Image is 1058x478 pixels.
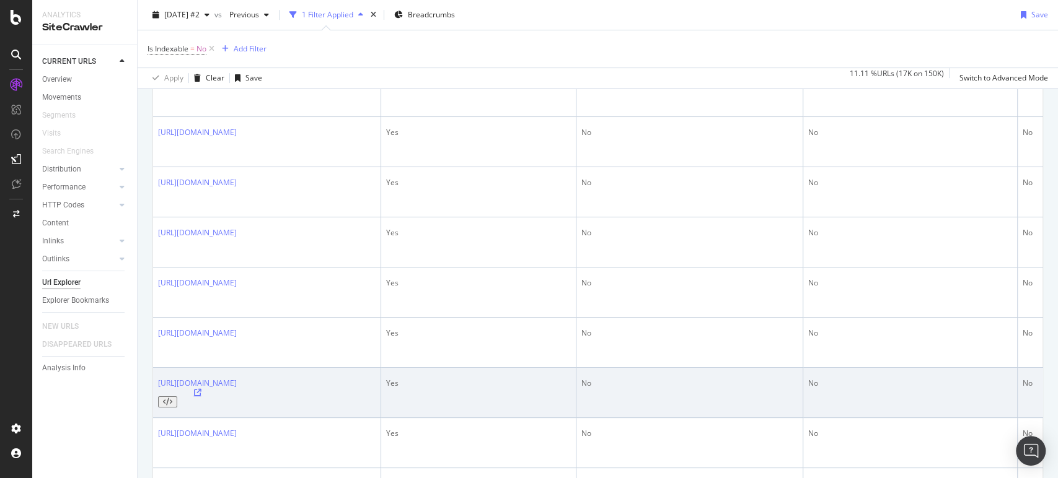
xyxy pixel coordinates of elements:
[42,91,81,104] div: Movements
[808,127,1012,138] div: No
[42,199,116,212] a: HTTP Codes
[581,428,798,439] div: No
[808,428,1012,439] div: No
[158,396,177,407] button: View HTML Source
[158,277,237,288] a: [URL][DOMAIN_NAME]
[42,276,128,289] a: Url Explorer
[42,217,128,230] a: Content
[224,9,259,20] span: Previous
[158,227,237,238] a: [URL][DOMAIN_NAME]
[389,5,460,25] button: Breadcrumbs
[581,328,798,339] div: No
[1016,5,1048,25] button: Save
[808,227,1012,238] div: No
[581,378,798,389] div: No
[581,227,798,238] div: No
[581,127,798,138] div: No
[42,145,106,158] a: Search Engines
[42,276,81,289] div: Url Explorer
[42,181,116,194] a: Performance
[386,227,571,238] div: Yes
[42,320,79,333] div: NEW URLS
[230,68,262,88] button: Save
[42,10,127,20] div: Analytics
[42,235,64,248] div: Inlinks
[158,378,237,388] a: [URL][DOMAIN_NAME]
[164,9,200,20] span: 2025 Sep. 16th #2
[42,338,124,351] a: DISAPPEARED URLS
[850,68,944,88] div: 11.11 % URLs ( 17K on 150K )
[148,68,183,88] button: Apply
[234,43,267,54] div: Add Filter
[148,43,188,54] span: Is Indexable
[224,5,274,25] button: Previous
[42,163,81,176] div: Distribution
[42,91,128,104] a: Movements
[42,253,116,266] a: Outlinks
[42,362,128,375] a: Analysis Info
[42,145,94,158] div: Search Engines
[386,127,571,138] div: Yes
[42,109,76,122] div: Segments
[217,41,267,56] button: Add Filter
[284,5,368,25] button: 1 Filter Applied
[42,235,116,248] a: Inlinks
[158,389,237,396] a: Visit Online Page
[190,43,195,54] span: =
[196,40,206,58] span: No
[42,217,69,230] div: Content
[42,338,112,351] div: DISAPPEARED URLS
[954,68,1048,88] button: Switch to Advanced Mode
[158,328,237,338] a: [URL][DOMAIN_NAME]
[206,72,224,83] div: Clear
[42,362,86,375] div: Analysis Info
[42,163,116,176] a: Distribution
[1016,436,1046,466] div: Open Intercom Messenger
[808,177,1012,188] div: No
[164,72,183,83] div: Apply
[214,9,224,20] span: vs
[386,277,571,289] div: Yes
[386,177,571,188] div: Yes
[581,277,798,289] div: No
[42,181,86,194] div: Performance
[42,73,128,86] a: Overview
[302,9,353,20] div: 1 Filter Applied
[386,378,571,389] div: Yes
[368,9,379,21] div: times
[158,177,237,188] a: [URL][DOMAIN_NAME]
[959,72,1048,83] div: Switch to Advanced Mode
[42,199,84,212] div: HTTP Codes
[42,73,72,86] div: Overview
[245,72,262,83] div: Save
[158,428,237,438] a: [URL][DOMAIN_NAME]
[408,9,455,20] span: Breadcrumbs
[42,127,73,140] a: Visits
[42,320,91,333] a: NEW URLS
[808,328,1012,339] div: No
[42,294,128,307] a: Explorer Bookmarks
[42,109,88,122] a: Segments
[42,294,109,307] div: Explorer Bookmarks
[189,68,224,88] button: Clear
[42,55,96,68] div: CURRENT URLS
[42,253,69,266] div: Outlinks
[158,127,237,137] a: [URL][DOMAIN_NAME]
[808,277,1012,289] div: No
[42,55,116,68] a: CURRENT URLS
[42,127,61,140] div: Visits
[808,378,1012,389] div: No
[581,177,798,188] div: No
[1031,9,1048,20] div: Save
[386,428,571,439] div: Yes
[148,5,214,25] button: [DATE] #2
[386,328,571,339] div: Yes
[42,20,127,35] div: SiteCrawler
